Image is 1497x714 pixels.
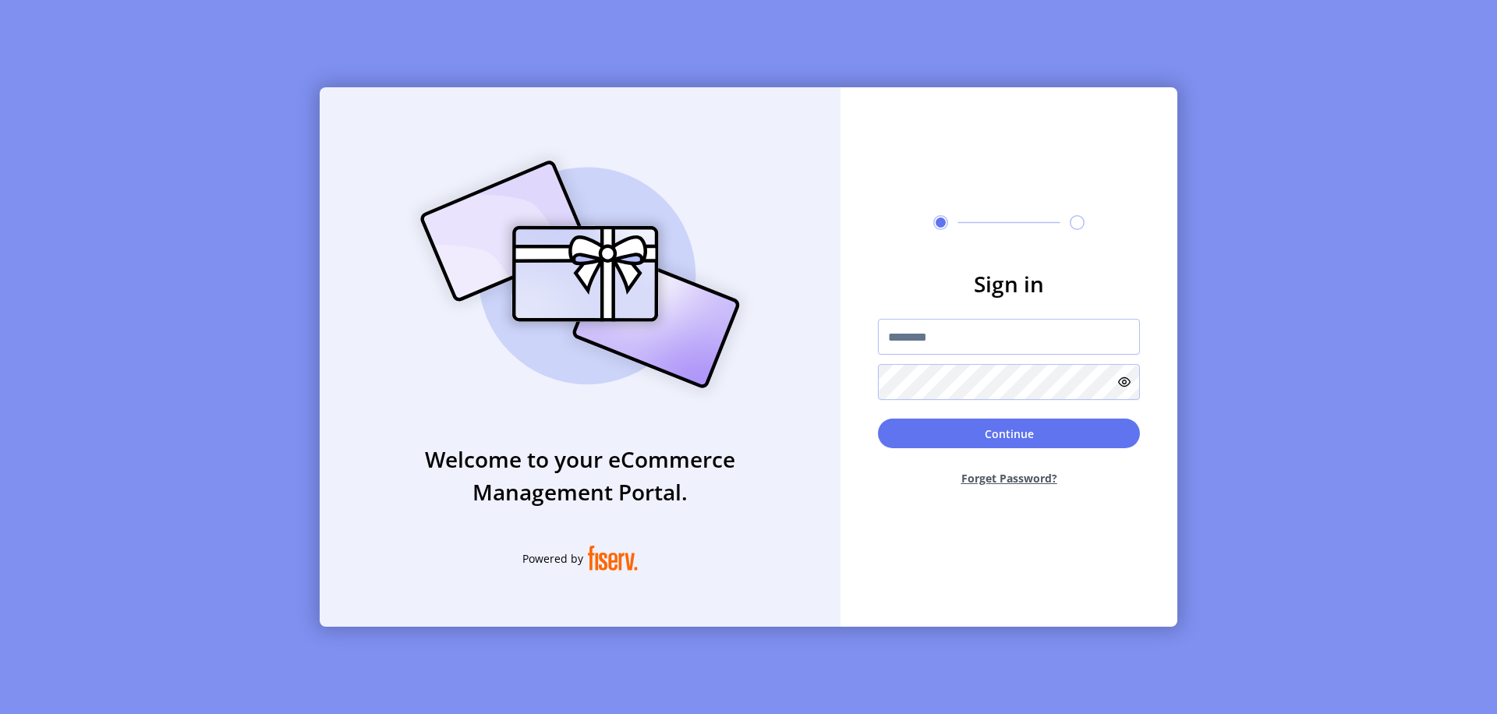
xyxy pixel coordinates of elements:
[878,458,1140,499] button: Forget Password?
[397,143,763,405] img: card_Illustration.svg
[878,267,1140,300] h3: Sign in
[878,419,1140,448] button: Continue
[320,443,841,508] h3: Welcome to your eCommerce Management Portal.
[522,550,583,567] span: Powered by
